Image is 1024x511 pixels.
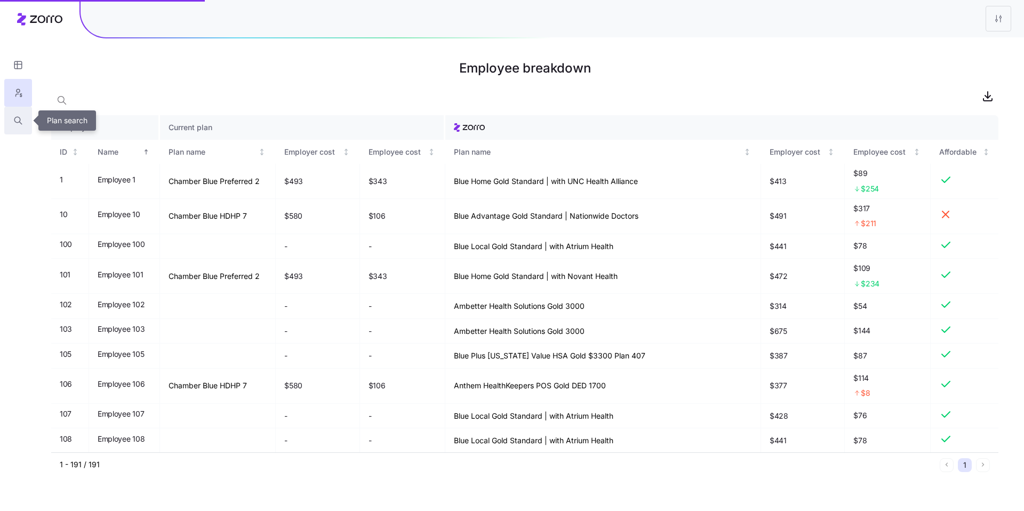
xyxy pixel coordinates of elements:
[284,271,303,282] span: $493
[853,241,921,251] span: $78
[770,435,787,446] span: $441
[369,301,372,312] span: -
[853,373,921,384] span: $114
[445,404,761,429] td: Blue Local Gold Standard | with Atrium Health
[89,140,160,164] th: NameSorted ascending
[60,434,72,444] span: 108
[861,278,879,289] span: $234
[160,259,276,294] td: Chamber Blue Preferred 2
[369,380,386,391] span: $106
[445,140,761,164] th: Plan nameNot sorted
[940,458,954,472] button: Previous page
[445,234,761,259] td: Blue Local Gold Standard | with Atrium Health
[60,174,63,185] span: 1
[342,148,350,156] div: Not sorted
[98,434,145,444] span: Employee 108
[284,350,287,361] span: -
[770,350,788,361] span: $387
[369,350,372,361] span: -
[160,140,276,164] th: Plan nameNot sorted
[445,199,761,234] td: Blue Advantage Gold Standard | Nationwide Doctors
[845,140,930,164] th: Employee costNot sorted
[369,146,426,158] div: Employee cost
[60,349,71,360] span: 105
[60,409,71,419] span: 107
[861,388,870,398] span: $8
[454,146,741,158] div: Plan name
[853,146,911,158] div: Employee cost
[369,241,372,252] span: -
[160,164,276,199] td: Chamber Blue Preferred 2
[853,168,921,179] span: $89
[284,326,287,337] span: -
[98,299,145,310] span: Employee 102
[770,301,787,312] span: $314
[284,211,302,221] span: $580
[743,148,751,156] div: Not sorted
[770,411,788,421] span: $428
[445,259,761,294] td: Blue Home Gold Standard | with Novant Health
[142,148,150,156] div: Sorted ascending
[276,140,359,164] th: Employer costNot sorted
[160,369,276,404] td: Chamber Blue HDHP 7
[284,380,302,391] span: $580
[160,115,445,140] th: Current plan
[445,294,761,319] td: Ambetter Health Solutions Gold 3000
[853,435,921,446] span: $78
[60,379,72,389] span: 106
[913,148,921,156] div: Not sorted
[360,140,445,164] th: Employee costNot sorted
[445,428,761,453] td: Blue Local Gold Standard | with Atrium Health
[60,269,70,280] span: 101
[827,148,835,156] div: Not sorted
[770,146,826,158] div: Employer cost
[853,301,921,312] span: $54
[60,299,72,310] span: 102
[982,148,990,156] div: Not sorted
[98,239,145,250] span: Employee 100
[369,326,372,337] span: -
[98,324,145,334] span: Employee 103
[369,211,386,221] span: $106
[770,326,787,337] span: $675
[369,435,372,446] span: -
[770,241,787,252] span: $441
[853,410,921,421] span: $76
[931,140,998,164] th: AffordableNot sorted
[98,174,135,185] span: Employee 1
[445,319,761,344] td: Ambetter Health Solutions Gold 3000
[60,209,67,220] span: 10
[853,325,921,336] span: $144
[284,435,287,446] span: -
[60,459,935,470] div: 1 - 191 / 191
[284,176,303,187] span: $493
[169,146,257,158] div: Plan name
[284,241,287,252] span: -
[51,140,89,164] th: IDNot sorted
[98,349,145,360] span: Employee 105
[770,176,787,187] span: $413
[284,301,287,312] span: -
[98,409,145,419] span: Employee 107
[160,199,276,234] td: Chamber Blue HDHP 7
[284,411,287,421] span: -
[853,203,921,214] span: $317
[761,140,845,164] th: Employer costNot sorted
[98,269,143,280] span: Employee 101
[770,271,788,282] span: $472
[60,239,72,250] span: 100
[60,146,69,158] div: ID
[369,411,372,421] span: -
[71,148,79,156] div: Not sorted
[770,380,787,391] span: $377
[861,183,879,194] span: $254
[258,148,266,156] div: Not sorted
[51,55,998,81] h1: Employee breakdown
[98,379,145,389] span: Employee 106
[853,350,921,361] span: $87
[861,218,876,229] span: $211
[445,369,761,404] td: Anthem HealthKeepers POS Gold DED 1700
[853,263,921,274] span: $109
[445,164,761,199] td: Blue Home Gold Standard | with UNC Health Alliance
[939,146,981,158] div: Affordable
